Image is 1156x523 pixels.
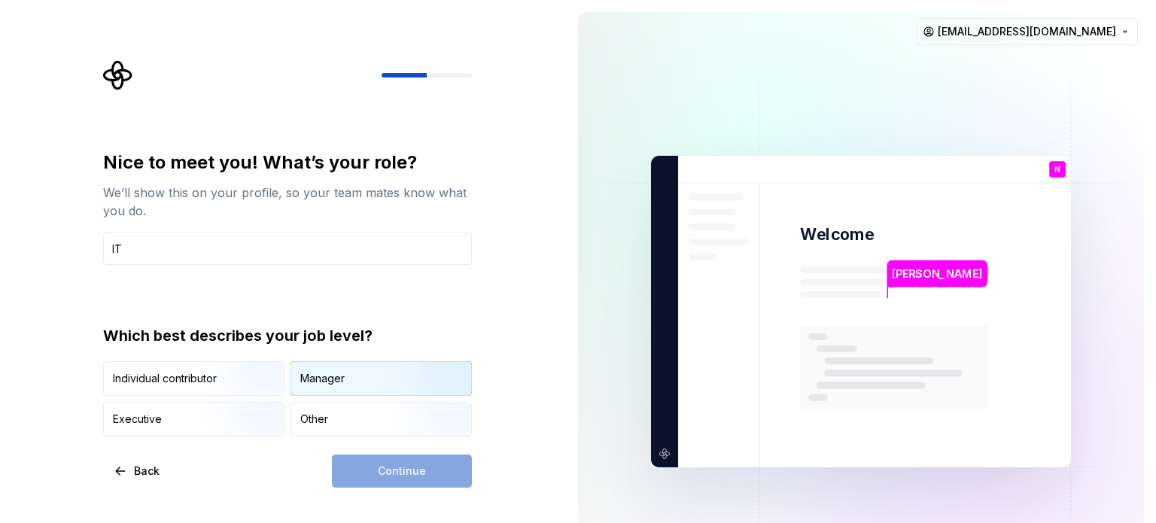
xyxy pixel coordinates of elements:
div: We’ll show this on your profile, so your team mates know what you do. [103,184,472,220]
p: N [1054,166,1060,174]
div: Other [300,412,328,427]
svg: Supernova Logo [103,60,133,90]
span: Back [134,464,160,479]
button: Back [103,455,172,488]
p: Welcome [800,223,874,245]
button: [EMAIL_ADDRESS][DOMAIN_NAME] [916,18,1138,45]
div: Manager [300,371,345,386]
span: [EMAIL_ADDRESS][DOMAIN_NAME] [938,24,1116,39]
div: Executive [113,412,162,427]
div: Individual contributor [113,371,217,386]
div: Nice to meet you! What’s your role? [103,151,472,175]
p: [PERSON_NAME] [892,266,982,282]
input: Job title [103,232,472,265]
div: Which best describes your job level? [103,325,472,346]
